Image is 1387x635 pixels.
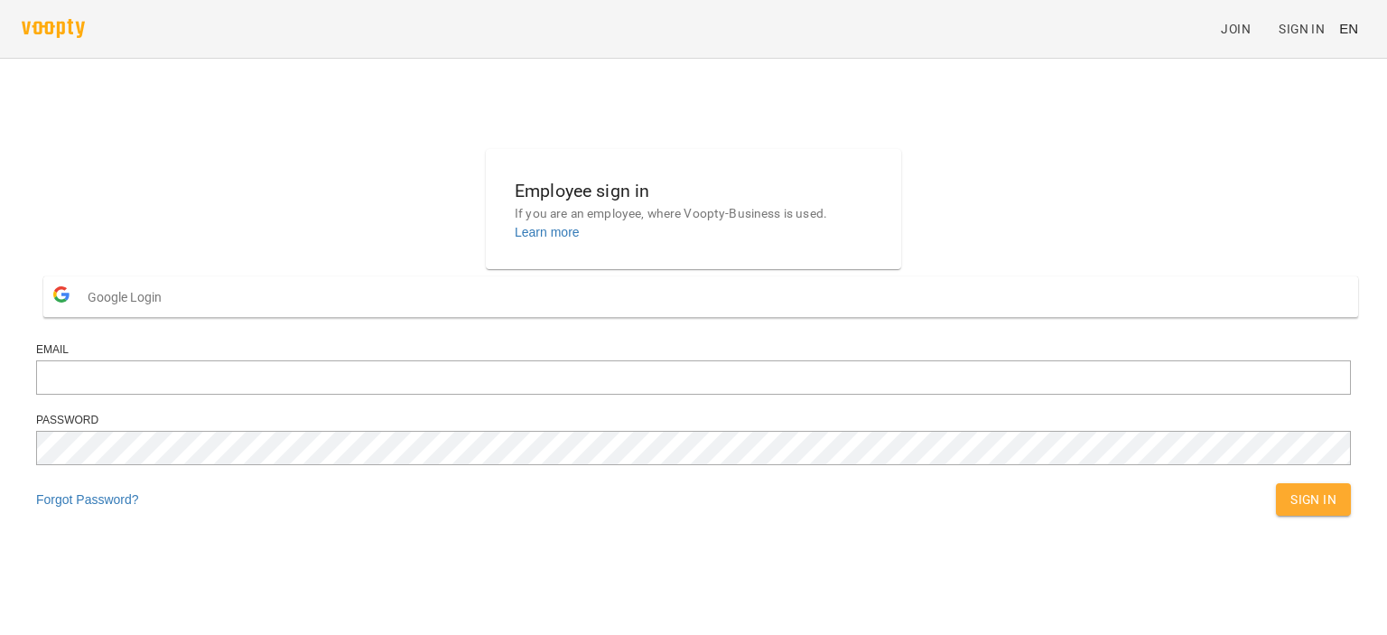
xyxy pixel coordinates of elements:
[515,225,580,239] a: Learn more
[1279,18,1325,40] span: Sign In
[88,279,171,315] span: Google Login
[1276,483,1351,516] button: Sign In
[1290,489,1336,510] span: Sign In
[1214,13,1271,45] a: Join
[36,492,139,507] a: Forgot Password?
[43,276,1358,317] button: Google Login
[1332,12,1365,45] button: EN
[1221,18,1251,40] span: Join
[36,342,1351,358] div: Email
[515,205,872,223] p: If you are an employee, where Voopty-Business is used.
[22,19,85,38] img: voopty.png
[1271,13,1332,45] a: Sign In
[36,413,1351,428] div: Password
[500,163,887,256] button: Employee sign inIf you are an employee, where Voopty-Business is used.Learn more
[515,177,872,205] h6: Employee sign in
[1339,19,1358,38] span: EN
